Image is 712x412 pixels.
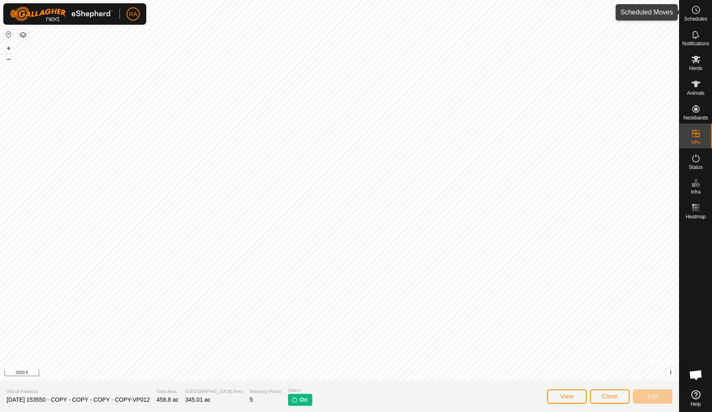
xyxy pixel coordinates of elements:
[633,389,672,404] button: Edit
[185,396,211,403] span: 345.01 ac
[547,389,587,404] button: View
[647,393,658,400] span: Edit
[157,396,179,403] span: 458.8 ac
[682,41,709,46] span: Notifications
[689,165,703,170] span: Status
[689,66,702,71] span: Herds
[129,10,137,19] span: RA
[7,396,150,403] span: [DATE] 153550 - COPY - COPY - COPY - COPY-VP012
[687,91,705,96] span: Animals
[590,389,630,404] button: Close
[684,363,708,387] div: Open chat
[691,190,700,194] span: Infra
[288,387,312,394] span: Status
[18,30,28,40] button: Map Layers
[291,396,298,403] img: turn-on
[679,387,712,410] a: Help
[348,370,372,377] a: Contact Us
[686,214,706,219] span: Heatmap
[691,140,700,145] span: VPs
[684,16,707,21] span: Schedules
[670,369,672,376] span: i
[185,388,243,395] span: [GEOGRAPHIC_DATA] Area
[300,396,307,404] span: On
[4,54,14,64] button: –
[157,388,179,395] span: Total Area
[691,402,701,407] span: Help
[4,30,14,40] button: Reset Map
[250,396,253,403] span: 5
[7,388,150,395] span: Virtual Paddock
[4,43,14,53] button: +
[602,393,618,400] span: Close
[666,368,675,377] button: i
[307,370,338,377] a: Privacy Policy
[10,7,113,21] img: Gallagher Logo
[560,393,574,400] span: View
[683,115,708,120] span: Neckbands
[250,388,281,395] span: Watering Points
